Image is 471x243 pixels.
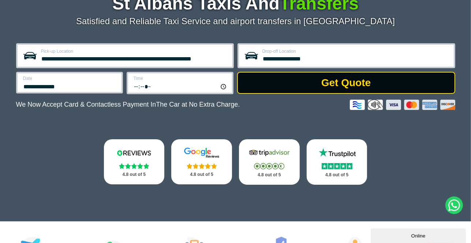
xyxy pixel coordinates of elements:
img: Trustpilot [315,147,359,158]
img: Google [180,147,224,158]
p: 4.8 out of 5 [112,170,157,179]
p: 4.8 out of 5 [179,170,224,179]
iframe: chat widget [371,227,467,243]
img: Tripadvisor [247,147,291,158]
img: Stars [254,163,284,169]
label: Pick-up Location [41,49,228,54]
img: Stars [119,163,149,169]
a: Trustpilot Stars 4.8 out of 5 [307,139,367,185]
p: 4.8 out of 5 [315,170,359,180]
img: Reviews.io [112,147,156,158]
button: Get Quote [237,72,455,94]
label: Time [134,76,228,81]
img: Stars [322,163,352,169]
p: 4.8 out of 5 [247,170,292,180]
span: The Car at No Extra Charge. [156,101,240,108]
p: Satisfied and Reliable Taxi Service and airport transfers in [GEOGRAPHIC_DATA] [16,16,455,26]
label: Date [23,76,117,81]
a: Tripadvisor Stars 4.8 out of 5 [239,139,300,185]
p: We Now Accept Card & Contactless Payment In [16,101,240,108]
label: Drop-off Location [262,49,449,54]
a: Google Stars 4.8 out of 5 [171,139,232,184]
a: Reviews.io Stars 4.8 out of 5 [104,139,165,184]
img: Stars [187,163,217,169]
img: Credit And Debit Cards [350,100,455,110]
